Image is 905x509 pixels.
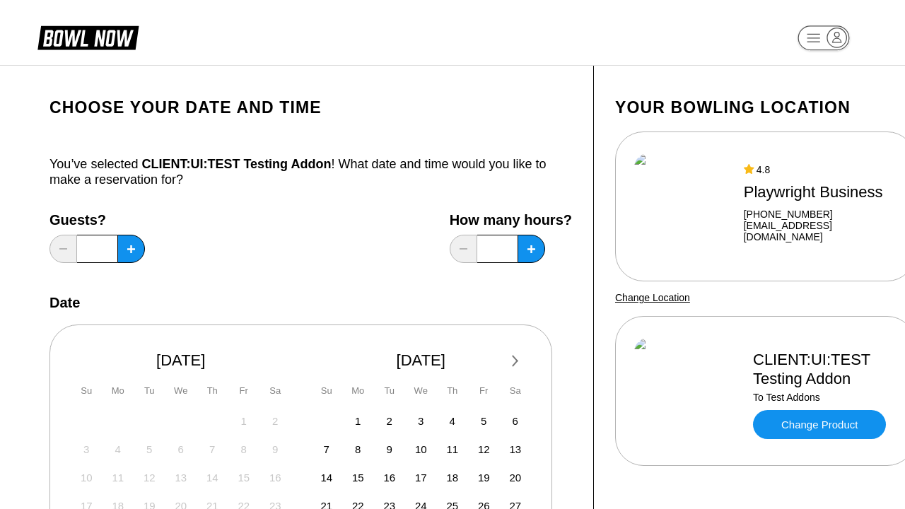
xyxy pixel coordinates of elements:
[744,164,897,175] div: 4.8
[387,443,392,455] span: 9
[317,468,336,487] div: Choose Sunday, September 14th, 2025
[108,468,127,487] div: Not available Monday, August 11th, 2025
[49,212,145,228] label: Guests?
[140,381,159,400] div: Tu
[108,381,127,400] div: Mo
[411,411,431,431] div: Choose Wednesday, September 3rd, 2025
[380,440,399,459] div: Choose Tuesday, September 9th, 2025
[238,472,250,484] span: 15
[474,381,494,400] div: Fr
[446,443,458,455] span: 11
[411,440,431,459] div: Choose Wednesday, September 10th, 2025
[634,338,740,444] img: CLIENT:UI:TEST Testing Addon
[266,440,285,459] div: Not available Saturday, August 9th, 2025
[411,468,431,487] div: Choose Wednesday, September 17th, 2025
[203,381,222,400] div: Th
[171,440,190,459] div: Not available Wednesday, August 6th, 2025
[234,411,253,431] div: Not available Friday, August 1st, 2025
[146,443,152,455] span: 5
[241,415,247,427] span: 1
[450,415,455,427] span: 4
[171,381,190,400] div: We
[81,472,93,484] span: 10
[320,472,332,484] span: 14
[140,468,159,487] div: Not available Tuesday, August 12th, 2025
[753,350,897,388] div: CLIENT:UI:TEST Testing Addon
[241,443,247,455] span: 8
[49,156,572,187] div: You’ve selected ! What date and time would you like to make a reservation for?
[753,410,886,439] a: Change Product
[474,468,494,487] div: Choose Friday, September 19th, 2025
[349,468,368,487] div: Choose Monday, September 15th, 2025
[443,440,462,459] div: Choose Thursday, September 11th, 2025
[634,153,731,259] img: Playwright Business
[383,472,395,484] span: 16
[380,411,399,431] div: Choose Tuesday, September 2nd, 2025
[744,182,897,201] div: Playwright Business
[317,440,336,459] div: Choose Sunday, September 7th, 2025
[203,468,222,487] div: Not available Thursday, August 14th, 2025
[77,468,96,487] div: Not available Sunday, August 10th, 2025
[411,381,431,400] div: We
[504,350,527,373] button: Next Month
[481,415,486,427] span: 5
[450,212,572,228] label: How many hours?
[141,157,331,171] span: CLIENT:UI:TEST Testing Addon
[272,415,278,427] span: 2
[474,440,494,459] div: Choose Friday, September 12th, 2025
[272,443,278,455] span: 9
[115,443,121,455] span: 4
[175,472,187,484] span: 13
[380,468,399,487] div: Choose Tuesday, September 16th, 2025
[234,468,253,487] div: Not available Friday, August 15th, 2025
[77,381,96,400] div: Su
[415,472,427,484] span: 17
[49,295,80,310] label: Date
[266,468,285,487] div: Not available Saturday, August 16th, 2025
[349,381,368,400] div: Mo
[206,472,218,484] span: 14
[203,440,222,459] div: Not available Thursday, August 7th, 2025
[506,381,525,400] div: Sa
[324,443,329,455] span: 7
[474,411,494,431] div: Choose Friday, September 5th, 2025
[380,381,399,400] div: Tu
[317,381,336,400] div: Su
[443,411,462,431] div: Choose Thursday, September 4th, 2025
[112,472,124,484] span: 11
[178,443,184,455] span: 6
[415,443,427,455] span: 10
[71,351,291,370] div: [DATE]
[506,440,525,459] div: Choose Saturday, September 13th, 2025
[171,468,190,487] div: Not available Wednesday, August 13th, 2025
[77,440,96,459] div: Not available Sunday, August 3rd, 2025
[478,472,490,484] span: 19
[349,440,368,459] div: Choose Monday, September 8th, 2025
[753,392,897,403] div: To Test Addons
[443,468,462,487] div: Choose Thursday, September 18th, 2025
[744,209,897,220] div: [PHONE_NUMBER]
[49,98,572,117] h1: Choose your Date and time
[744,220,897,242] a: [EMAIL_ADDRESS][DOMAIN_NAME]
[209,443,215,455] span: 7
[443,381,462,400] div: Th
[312,351,531,370] div: [DATE]
[352,472,364,484] span: 15
[506,468,525,487] div: Choose Saturday, September 20th, 2025
[506,411,525,431] div: Choose Saturday, September 6th, 2025
[509,472,521,484] span: 20
[355,443,361,455] span: 8
[83,443,89,455] span: 3
[234,381,253,400] div: Fr
[387,415,392,427] span: 2
[140,440,159,459] div: Not available Tuesday, August 5th, 2025
[446,472,458,484] span: 18
[108,440,127,459] div: Not available Monday, August 4th, 2025
[418,415,424,427] span: 3
[509,443,521,455] span: 13
[513,415,518,427] span: 6
[478,443,490,455] span: 12
[355,415,361,427] span: 1
[234,440,253,459] div: Not available Friday, August 8th, 2025
[349,411,368,431] div: Choose Monday, September 1st, 2025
